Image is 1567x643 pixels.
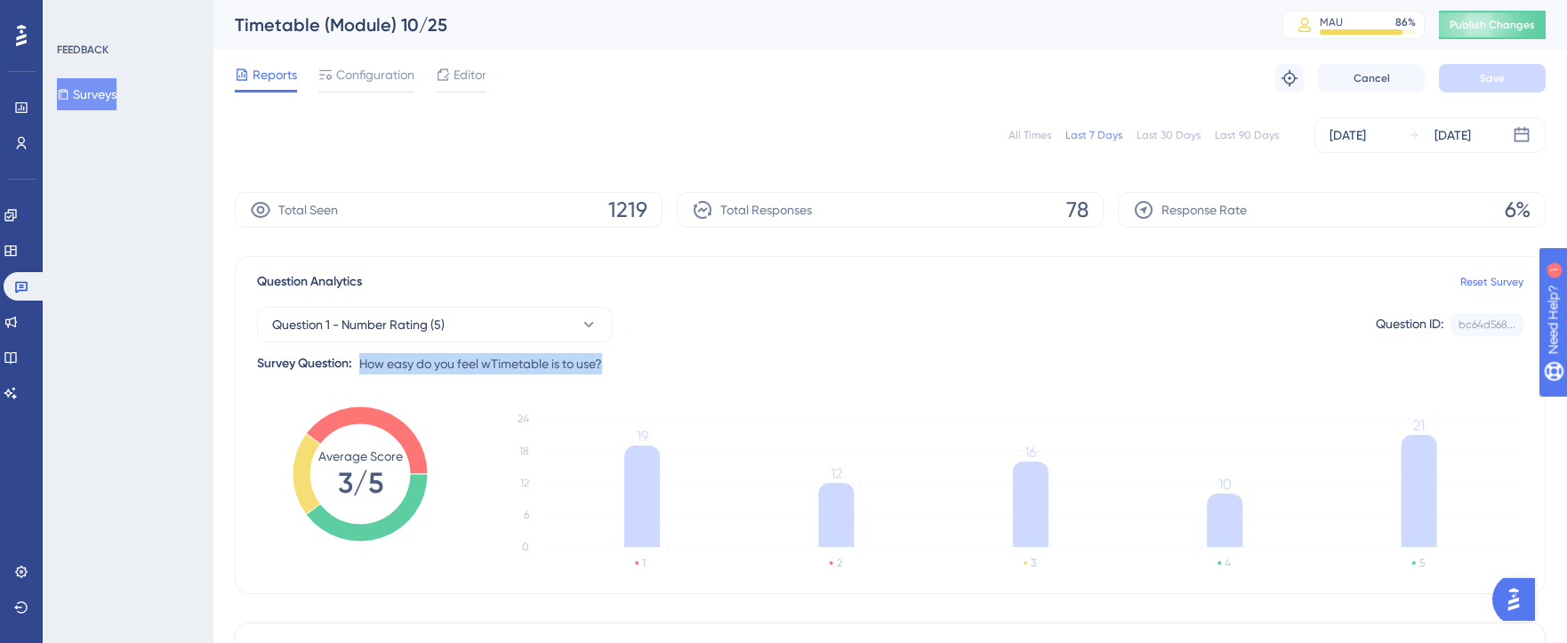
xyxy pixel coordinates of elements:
tspan: 21 [1413,417,1425,434]
tspan: 24 [518,413,529,425]
a: Reset Survey [1460,275,1523,289]
span: 6% [1505,196,1531,224]
span: Publish Changes [1450,18,1535,32]
div: Survey Question: [257,353,352,374]
span: Editor [454,64,486,85]
tspan: 12 [831,465,842,482]
span: Question Analytics [257,271,362,293]
button: Publish Changes [1439,11,1546,39]
button: Question 1 - Number Rating (5) [257,307,613,342]
tspan: 6 [524,509,529,521]
span: 78 [1066,196,1089,224]
div: Last 7 Days [1065,128,1122,142]
tspan: Average Score [318,449,403,463]
span: Total Seen [278,199,338,221]
tspan: 12 [520,477,529,489]
iframe: UserGuiding AI Assistant Launcher [1492,573,1546,626]
tspan: 10 [1218,476,1232,493]
span: Response Rate [1161,199,1247,221]
text: 5 [1419,557,1425,569]
text: 1 [642,557,646,569]
tspan: 3/5 [338,466,383,500]
tspan: 19 [637,428,648,445]
div: Question ID: [1376,313,1443,336]
tspan: 18 [519,445,529,457]
div: MAU [1320,15,1343,29]
span: How easy do you feel wTimetable is to use? [359,353,602,374]
span: Cancel [1354,71,1390,85]
text: 3 [1031,557,1036,569]
div: Timetable (Module) 10/25 [235,12,1238,37]
div: Last 90 Days [1215,128,1279,142]
div: FEEDBACK [57,43,108,57]
tspan: 0 [522,541,529,553]
div: [DATE] [1434,125,1471,146]
div: All Times [1009,128,1051,142]
span: Configuration [336,64,414,85]
span: 1219 [608,196,647,224]
button: Surveys [57,78,117,110]
div: Last 30 Days [1137,128,1201,142]
span: Reports [253,64,297,85]
span: Total Responses [720,199,812,221]
tspan: 16 [1025,444,1036,461]
span: Save [1480,71,1505,85]
div: 1 [124,9,129,23]
button: Save [1439,64,1546,92]
span: Question 1 - Number Rating (5) [272,314,445,335]
button: Cancel [1318,64,1425,92]
div: bc64d568... [1459,317,1515,332]
div: 86 % [1395,15,1416,29]
text: 2 [837,557,842,569]
div: [DATE] [1330,125,1366,146]
span: Need Help? [42,4,111,26]
text: 4 [1225,557,1231,569]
